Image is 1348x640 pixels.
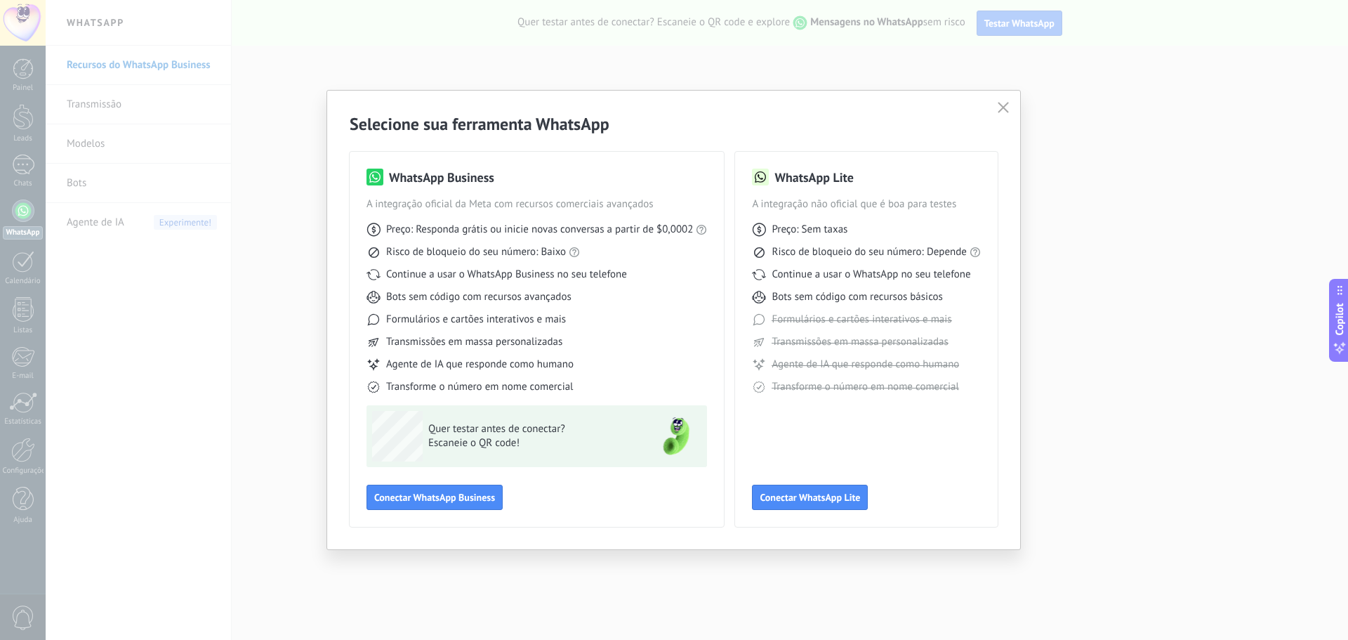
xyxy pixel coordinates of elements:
span: Agente de IA que responde como humano [772,358,959,372]
span: Continue a usar o WhatsApp no seu telefone [772,268,970,282]
button: Conectar WhatsApp Lite [752,485,868,510]
span: Conectar WhatsApp Business [374,492,495,502]
span: Bots sem código com recursos básicos [772,290,942,304]
span: A integração não oficial que é boa para testes [752,197,981,211]
span: Agente de IA que responde como humano [386,358,574,372]
span: Risco de bloqueio do seu número: Depende [772,245,967,259]
span: Risco de bloqueio do seu número: Baixo [386,245,566,259]
span: Bots sem código com recursos avançados [386,290,571,304]
span: A integração oficial da Meta com recursos comerciais avançados [366,197,707,211]
h2: Selecione sua ferramenta WhatsApp [350,113,998,135]
h3: WhatsApp Business [389,169,494,186]
span: Transmissões em massa personalizadas [772,335,948,349]
span: Preço: Sem taxas [772,223,847,237]
span: Escaneie o QR code! [428,436,633,450]
span: Transforme o número em nome comercial [386,380,573,394]
span: Formulários e cartões interativos e mais [386,313,566,327]
span: Formulários e cartões interativos e mais [772,313,951,327]
span: Continue a usar o WhatsApp Business no seu telefone [386,268,627,282]
h3: WhatsApp Lite [774,169,853,186]
span: Copilot [1333,303,1347,335]
span: Conectar WhatsApp Lite [760,492,860,502]
button: Conectar WhatsApp Business [366,485,503,510]
span: Preço: Responda grátis ou inicie novas conversas a partir de $0,0002 [386,223,693,237]
span: Quer testar antes de conectar? [428,422,633,436]
span: Transmissões em massa personalizadas [386,335,562,349]
img: green-phone.png [651,411,701,462]
span: Transforme o número em nome comercial [772,380,958,394]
